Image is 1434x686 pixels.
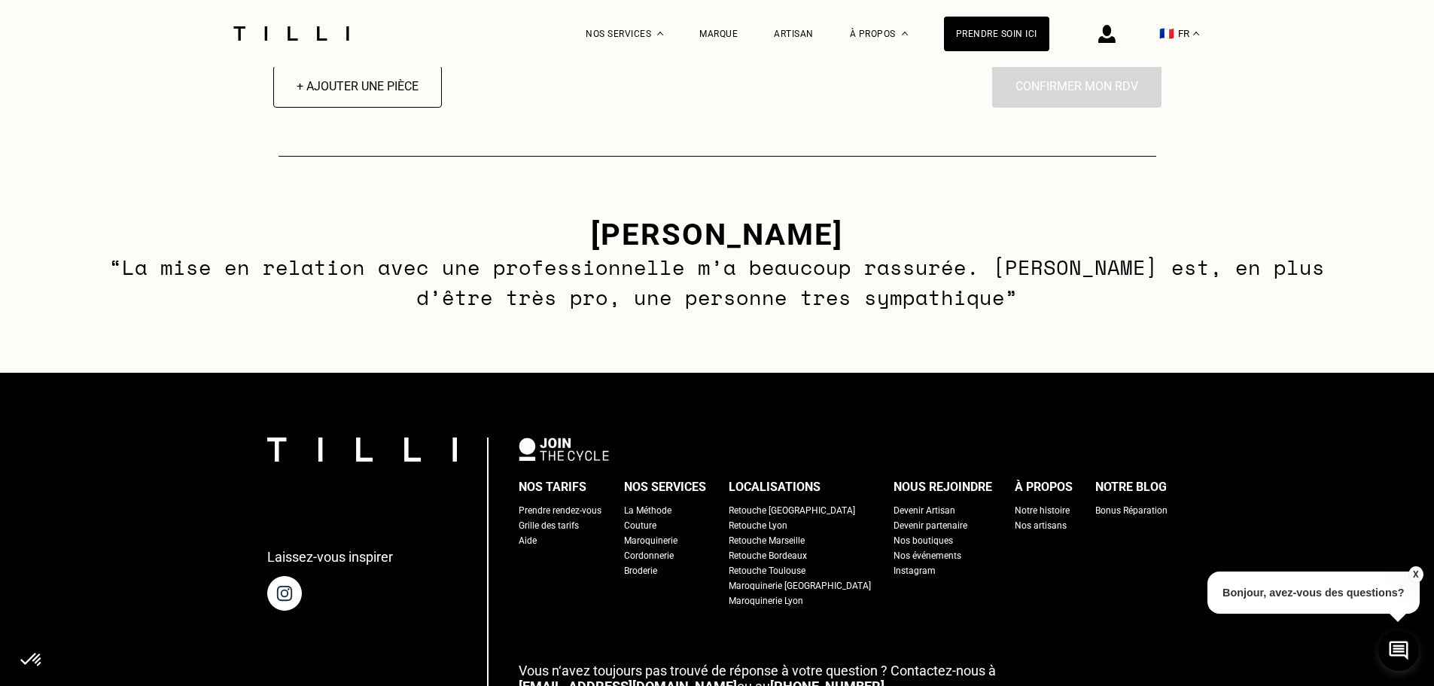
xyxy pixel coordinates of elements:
[1193,32,1199,35] img: menu déroulant
[1207,572,1420,614] p: Bonjour, avez-vous des questions?
[729,533,805,548] a: Retouche Marseille
[1015,518,1067,533] a: Nos artisans
[729,593,803,608] a: Maroquinerie Lyon
[267,438,457,461] img: logo Tilli
[902,32,908,35] img: Menu déroulant à propos
[273,66,442,108] button: + Ajouter une pièce
[519,503,601,518] a: Prendre rendez-vous
[1159,26,1174,41] span: 🇫🇷
[894,518,967,533] a: Devenir partenaire
[944,17,1049,51] a: Prendre soin ici
[894,563,936,578] a: Instagram
[1095,503,1168,518] a: Bonus Réparation
[729,563,805,578] a: Retouche Toulouse
[894,476,992,498] div: Nous rejoindre
[624,476,706,498] div: Nos services
[657,32,663,35] img: Menu déroulant
[102,217,1332,252] h3: [PERSON_NAME]
[774,29,814,39] a: Artisan
[624,503,671,518] a: La Méthode
[729,476,821,498] div: Localisations
[894,548,961,563] a: Nos événements
[729,518,787,533] a: Retouche Lyon
[519,476,586,498] div: Nos tarifs
[519,438,609,460] img: logo Join The Cycle
[1015,503,1070,518] a: Notre histoire
[894,533,953,548] a: Nos boutiques
[102,252,1332,313] p: “La mise en relation avec une professionnelle m’a beaucoup rassurée. [PERSON_NAME] est, en plus d...
[1015,476,1073,498] div: À propos
[1098,25,1116,43] img: icône connexion
[699,29,738,39] a: Marque
[519,663,996,678] span: Vous n‘avez toujours pas trouvé de réponse à votre question ? Contactez-nous à
[894,503,955,518] a: Devenir Artisan
[519,518,579,533] a: Grille des tarifs
[729,548,807,563] a: Retouche Bordeaux
[729,503,855,518] a: Retouche [GEOGRAPHIC_DATA]
[624,548,674,563] a: Cordonnerie
[624,518,656,533] a: Couture
[267,549,393,565] p: Laissez-vous inspirer
[519,533,537,548] a: Aide
[624,563,657,578] a: Broderie
[729,578,871,593] a: Maroquinerie [GEOGRAPHIC_DATA]
[624,533,677,548] a: Maroquinerie
[267,576,302,611] img: page instagram de Tilli une retoucherie à domicile
[228,26,355,41] img: Logo du service de couturière Tilli
[1095,476,1167,498] div: Notre blog
[1408,566,1423,583] button: X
